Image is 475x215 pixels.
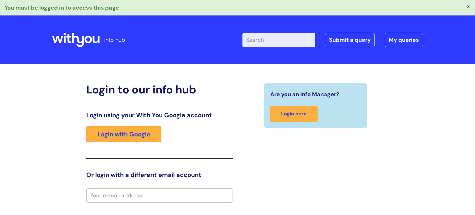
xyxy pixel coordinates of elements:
input: Your e-mail address [86,188,233,203]
a: Login with Google [86,126,161,142]
h2: Login to our info hub [86,83,233,96]
a: Login here [270,106,318,122]
p: info hub [104,35,125,45]
input: Search [242,33,315,47]
span: Are you an Info Manager? [270,89,339,99]
h3: Login using your With You Google account [86,111,233,119]
a: Submit a query [325,33,375,47]
button: × [467,3,470,9]
h3: Or login with a different email account [86,171,233,178]
a: My queries [385,33,423,47]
